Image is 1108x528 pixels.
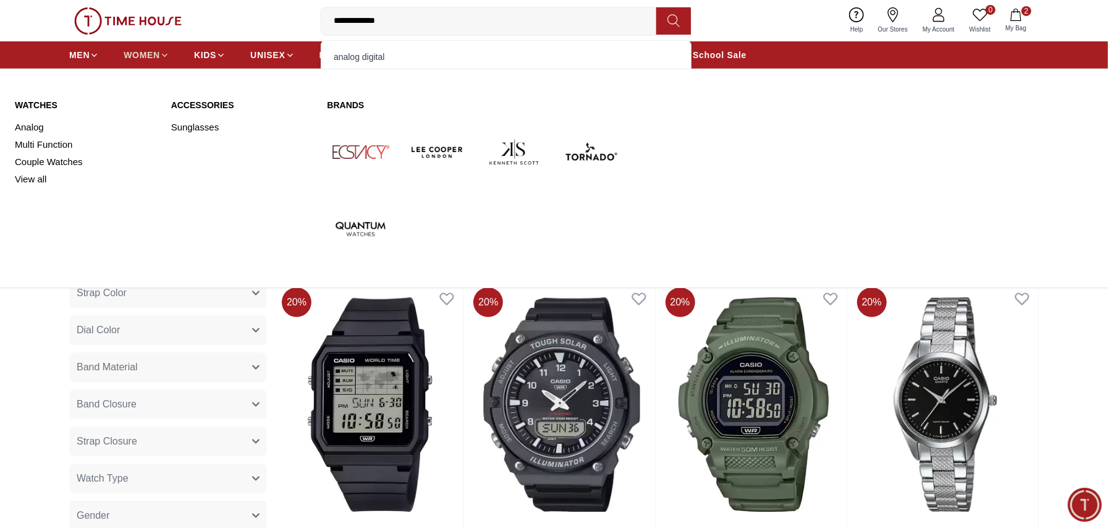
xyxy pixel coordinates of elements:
img: CASIO Women's Analog Black Dial Watch - LTP-1274D-1A [852,283,1038,526]
span: 0 [986,5,996,15]
a: Watches [15,99,156,111]
span: Wishlist [965,25,996,34]
span: Back To School Sale [654,49,746,61]
img: Kenneth Scott [481,119,548,185]
img: Profile picture of Time House Support [38,11,59,32]
a: Brands [327,99,624,111]
textarea: We are here to help you [3,305,244,367]
img: ... [74,7,182,35]
div: Time House Support [12,202,244,215]
img: Lee Cooper [404,119,471,185]
span: UNISEX [250,49,285,61]
span: 11:46 AM [164,279,197,287]
div: Time House Support [66,16,206,28]
span: MEN [69,49,90,61]
a: UNISEX [250,44,294,66]
span: Watch Type [77,471,129,486]
span: 2 [1021,6,1031,16]
span: Our Stores [873,25,913,34]
button: Dial Color [69,315,267,345]
a: Back To School Sale [654,44,746,66]
button: Band Material [69,352,267,382]
span: BRANDS [319,49,359,61]
em: Blush [70,225,82,238]
a: Help [843,5,871,36]
span: Band Material [77,360,138,375]
a: Couple Watches [15,153,156,171]
img: CASIO Men's Digital Black Dial Watch - W-219HC-3BVDF [661,283,847,526]
a: BRANDS [319,44,359,66]
span: Hey there! Need help finding the perfect watch? I'm here if you have any questions or need a quic... [21,227,185,284]
button: Watch Type [69,464,267,493]
span: My Account [918,25,960,34]
span: WOMEN [124,49,160,61]
a: KIDS [194,44,226,66]
span: My Bag [1000,23,1031,33]
span: Gender [77,508,109,523]
a: WOMEN [124,44,169,66]
a: Sunglasses [171,119,313,136]
img: Ecstacy [327,119,394,185]
button: Strap Closure [69,427,267,456]
span: 20 % [857,287,887,317]
em: Back [9,9,34,34]
img: CASIO Men's Analog-Digital Black Dial Watch - AQ-S820W-1AVDF [468,283,654,526]
span: 20 % [473,287,503,317]
span: Strap Closure [77,434,137,449]
button: Strap Color [69,278,267,308]
button: Band Closure [69,390,267,419]
span: 20 % [666,287,695,317]
a: Accessories [171,99,313,111]
a: Multi Function [15,136,156,153]
span: Help [845,25,868,34]
span: Dial Color [77,323,120,338]
span: Band Closure [77,397,137,412]
a: View all [15,171,156,188]
img: Quantum [327,195,394,262]
span: 20 % [282,287,311,317]
a: 0Wishlist [962,5,998,36]
span: Strap Color [77,286,127,300]
span: KIDS [194,49,216,61]
img: Tornado [557,119,624,185]
h2: Trending Searches [329,66,683,83]
a: Analog [15,119,156,136]
div: Chat Widget [1068,488,1102,522]
img: G-SHOCK Unisex's Digital Black Dial Watch - LF-30W-1ADF [277,283,463,526]
a: MEN [69,44,99,66]
a: Our Stores [871,5,915,36]
div: analog digital [329,48,683,66]
button: 2My Bag [998,6,1034,35]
